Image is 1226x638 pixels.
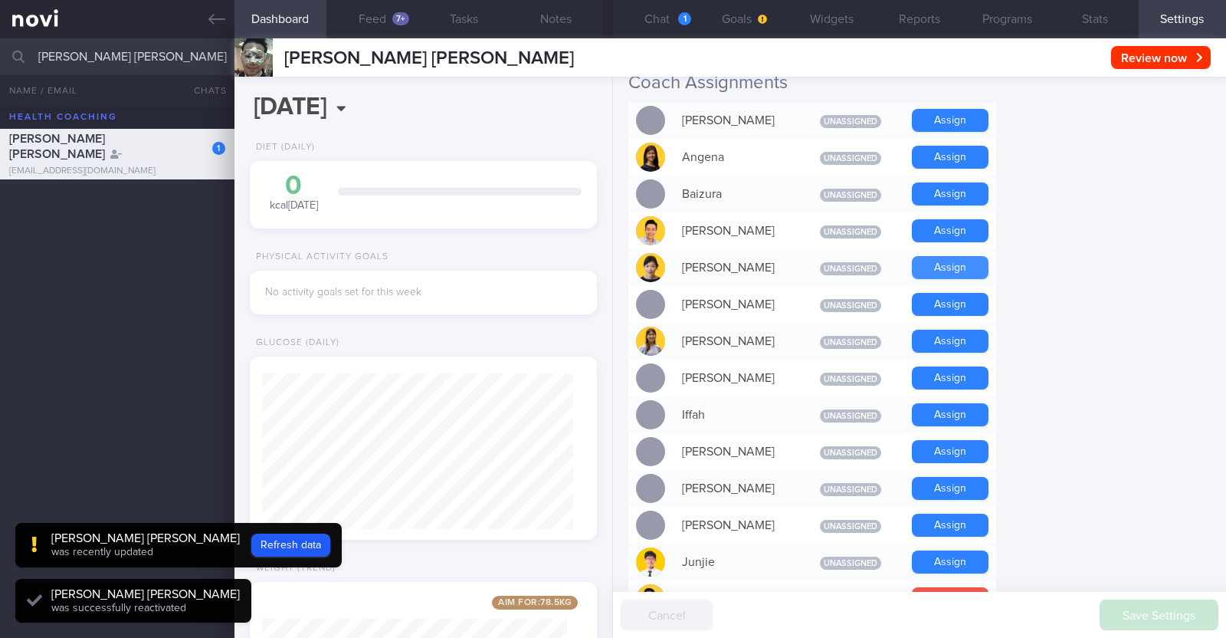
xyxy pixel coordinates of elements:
[674,510,797,541] div: [PERSON_NAME]
[912,219,988,242] button: Assign
[674,363,797,393] div: [PERSON_NAME]
[674,326,797,357] div: [PERSON_NAME]
[212,142,225,155] div: 1
[51,587,240,602] div: [PERSON_NAME] [PERSON_NAME]
[912,293,988,316] button: Assign
[674,142,797,173] div: Angena
[250,252,388,263] div: Physical Activity Goals
[820,483,881,496] span: Unassigned
[678,12,691,25] div: 1
[912,146,988,169] button: Assign
[820,262,881,275] span: Unassigned
[674,215,797,246] div: [PERSON_NAME]
[912,330,988,353] button: Assign
[820,446,881,459] span: Unassigned
[392,12,409,25] div: 7+
[912,477,988,500] button: Assign
[912,551,988,574] button: Assign
[674,252,797,283] div: [PERSON_NAME]
[265,286,582,300] div: No activity goals set for this week
[674,473,797,504] div: [PERSON_NAME]
[173,75,234,106] button: Chats
[9,133,105,160] span: [PERSON_NAME] [PERSON_NAME]
[912,440,988,463] button: Assign
[51,547,153,557] span: was recently updated
[1111,46,1211,69] button: Review now
[250,142,315,153] div: Diet (Daily)
[250,337,339,349] div: Glucose (Daily)
[674,400,797,430] div: Iffah
[912,514,988,537] button: Assign
[674,584,797,614] div: [PERSON_NAME]
[820,299,881,312] span: Unassigned
[265,173,323,199] div: 0
[265,173,323,213] div: kcal [DATE]
[820,152,881,165] span: Unassigned
[912,183,988,206] button: Assign
[912,403,988,426] button: Assign
[912,367,988,390] button: Assign
[674,179,797,209] div: Baizura
[628,71,1211,94] h2: Coach Assignments
[912,587,988,610] button: Remove
[820,336,881,349] span: Unassigned
[912,256,988,279] button: Assign
[820,373,881,386] span: Unassigned
[820,557,881,570] span: Unassigned
[284,49,574,67] span: [PERSON_NAME] [PERSON_NAME]
[492,596,578,610] span: Aim for: 78.5 kg
[820,520,881,533] span: Unassigned
[820,225,881,238] span: Unassigned
[9,166,225,177] div: [EMAIL_ADDRESS][DOMAIN_NAME]
[51,531,240,546] div: [PERSON_NAME] [PERSON_NAME]
[820,115,881,128] span: Unassigned
[912,109,988,132] button: Assign
[674,105,797,136] div: [PERSON_NAME]
[674,289,797,320] div: [PERSON_NAME]
[820,189,881,202] span: Unassigned
[820,409,881,423] span: Unassigned
[674,547,797,577] div: Junjie
[51,603,186,613] span: was successfully reactivated
[674,436,797,467] div: [PERSON_NAME]
[251,534,330,557] button: Refresh data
